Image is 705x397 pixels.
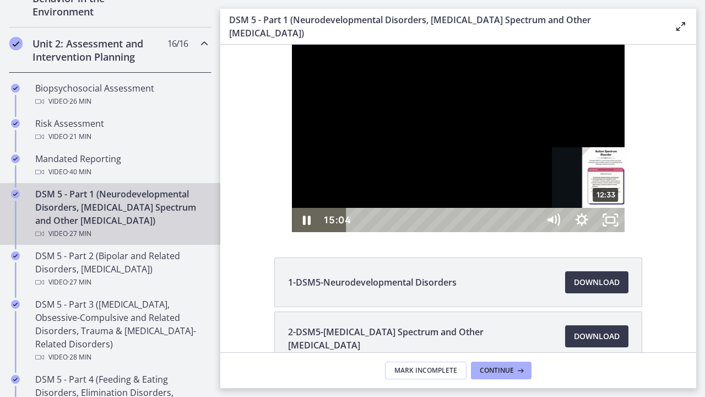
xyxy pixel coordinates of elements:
span: · 27 min [68,276,91,289]
span: 2-DSM5-[MEDICAL_DATA] Spectrum and Other [MEDICAL_DATA] [288,325,552,352]
span: · 28 min [68,351,91,364]
iframe: Video Lesson [220,45,696,232]
span: Download [574,276,620,289]
div: Video [35,130,207,143]
button: Mark Incomplete [385,362,467,379]
div: DSM 5 - Part 2 (Bipolar and Related Disorders, [MEDICAL_DATA]) [35,249,207,289]
span: 1-DSM5-Neurodevelopmental Disorders [288,276,457,289]
a: Download [565,271,628,293]
i: Completed [11,251,20,260]
div: Mandated Reporting [35,152,207,179]
div: Risk Assessment [35,117,207,143]
h2: Unit 2: Assessment and Intervention Planning [32,37,167,63]
span: · 27 min [68,227,91,240]
div: DSM 5 - Part 1 (Neurodevelopmental Disorders, [MEDICAL_DATA] Spectrum and Other [MEDICAL_DATA]) [35,187,207,240]
h3: DSM 5 - Part 1 (Neurodevelopmental Disorders, [MEDICAL_DATA] Spectrum and Other [MEDICAL_DATA]) [229,13,657,40]
i: Completed [9,37,23,50]
div: Video [35,276,207,289]
i: Completed [11,375,20,384]
i: Completed [11,154,20,163]
div: Video [35,351,207,364]
a: Download [565,325,628,347]
button: Mute [318,163,347,187]
div: Video [35,95,207,108]
span: · 26 min [68,95,91,108]
div: Biopsychosocial Assessment [35,82,207,108]
div: Video [35,227,207,240]
span: · 40 min [68,165,91,179]
div: DSM 5 - Part 3 ([MEDICAL_DATA], Obsessive-Compulsive and Related Disorders, Trauma & [MEDICAL_DAT... [35,298,207,364]
i: Completed [11,119,20,128]
i: Completed [11,84,20,93]
span: Mark Incomplete [394,366,457,375]
span: Continue [480,366,514,375]
button: Show settings menu [347,163,376,187]
span: · 21 min [68,130,91,143]
i: Completed [11,190,20,198]
div: Video [35,165,207,179]
button: Unfullscreen [376,163,404,187]
button: Continue [471,362,532,379]
i: Completed [11,300,20,309]
span: 16 / 16 [167,37,188,50]
span: Download [574,330,620,343]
